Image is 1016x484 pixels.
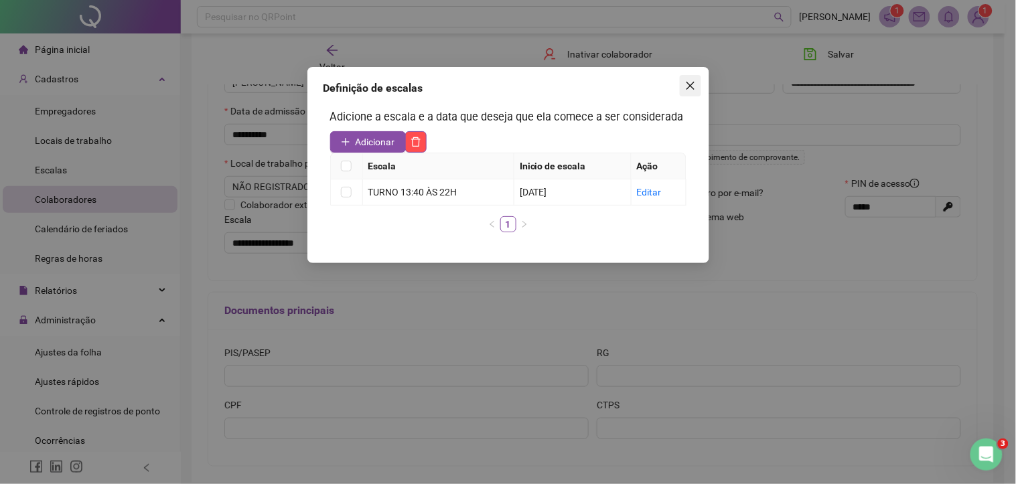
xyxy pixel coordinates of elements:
[363,153,514,179] th: Escala
[323,80,693,96] div: Definição de escalas
[411,137,421,147] span: delete
[516,216,532,232] button: right
[685,80,696,91] span: close
[341,137,350,147] span: plus
[680,75,701,96] button: Close
[501,217,516,232] a: 1
[488,220,496,228] span: left
[500,216,516,232] li: 1
[632,153,686,179] th: Ação
[516,216,532,232] li: Próxima página
[514,153,632,179] th: Inicio de escala
[970,438,1003,471] iframe: Intercom live chat
[368,185,508,199] div: TURNO 13:40 ÀS 22H
[330,108,686,126] h3: Adicione a escala e a data que deseja que ela comece a ser considerada
[484,216,500,232] li: Página anterior
[484,216,500,232] button: left
[520,220,528,228] span: right
[520,187,547,197] span: [DATE]
[998,438,1009,449] span: 3
[637,187,662,197] a: Editar
[330,131,406,153] button: Adicionar
[356,135,395,149] span: Adicionar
